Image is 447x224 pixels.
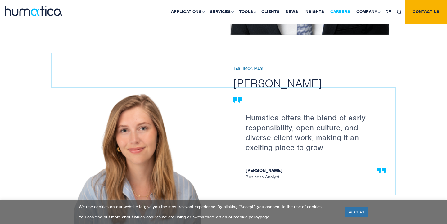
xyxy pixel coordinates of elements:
img: logo [5,6,62,16]
p: Humatica offers the blend of early responsibility, open culture, and diverse client work, making ... [246,113,380,152]
a: ACCEPT [345,207,368,217]
span: DE [386,9,391,14]
a: cookie policy [235,214,260,220]
p: You can find out more about which cookies we are using or switch them off on our page. [79,214,338,220]
span: Business Analyst [246,168,380,179]
p: We use cookies on our website to give you the most relevant experience. By clicking “Accept”, you... [79,204,338,209]
strong: [PERSON_NAME] [246,168,380,174]
h6: Testimonials [233,66,405,71]
h2: [PERSON_NAME] [233,76,405,90]
img: search_icon [397,10,402,14]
